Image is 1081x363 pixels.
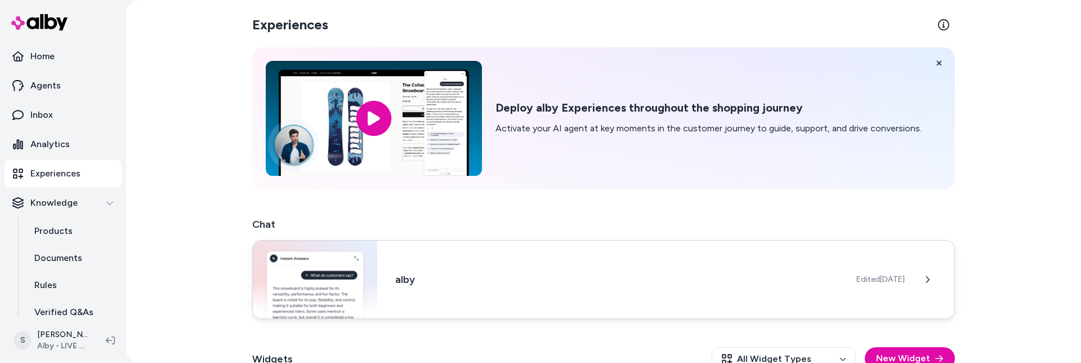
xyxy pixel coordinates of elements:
h2: Chat [252,216,955,232]
p: [PERSON_NAME] [37,329,88,340]
a: Products [23,218,122,245]
button: S[PERSON_NAME]Alby - LIVE on [DOMAIN_NAME] [7,322,97,358]
a: Experiences [5,160,122,187]
p: Experiences [30,167,81,180]
a: Inbox [5,101,122,129]
p: Verified Q&As [34,306,93,319]
p: Inbox [30,108,53,122]
span: Edited [DATE] [856,274,905,285]
a: Analytics [5,131,122,158]
p: Products [34,224,73,238]
a: Verified Q&As [23,299,122,326]
h2: Experiences [252,16,328,34]
p: Documents [34,251,82,265]
img: Chat widget [253,241,377,318]
h3: alby [395,272,838,287]
p: Agents [30,79,61,92]
a: Home [5,43,122,70]
p: Activate your AI agent at key moments in the customer journey to guide, support, and drive conver... [495,122,922,135]
p: Analytics [30,138,70,151]
h2: Deploy alby Experiences throughout the shopping journey [495,101,922,115]
button: Knowledge [5,189,122,216]
a: Agents [5,72,122,99]
a: Rules [23,272,122,299]
span: S [14,331,32,349]
p: Knowledge [30,196,78,210]
img: alby Logo [11,14,68,30]
a: Chat widgetalbyEdited[DATE] [252,241,955,320]
span: Alby - LIVE on [DOMAIN_NAME] [37,340,88,352]
a: Documents [23,245,122,272]
p: Rules [34,278,57,292]
p: Home [30,50,55,63]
